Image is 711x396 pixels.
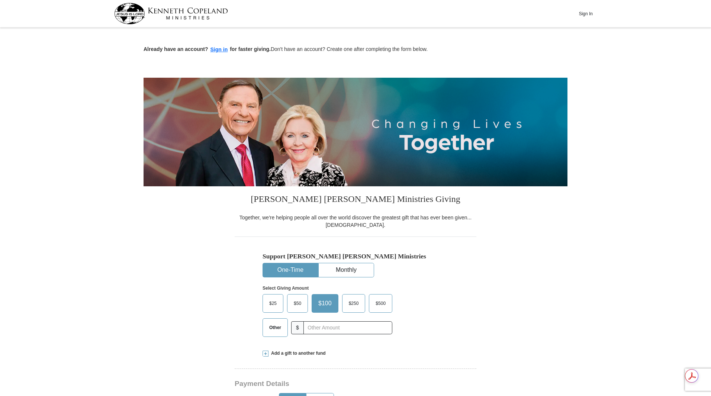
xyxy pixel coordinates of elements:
span: Other [266,322,285,333]
button: Monthly [319,263,374,277]
span: $50 [290,298,305,309]
p: Don't have an account? Create one after completing the form below. [144,45,567,54]
button: Sign In [575,8,597,19]
span: $100 [315,298,335,309]
h3: [PERSON_NAME] [PERSON_NAME] Ministries Giving [235,186,476,214]
div: Together, we're helping people all over the world discover the greatest gift that has ever been g... [235,214,476,229]
span: $25 [266,298,280,309]
strong: Already have an account? for faster giving. [144,46,271,52]
img: kcm-header-logo.svg [114,3,228,24]
span: Add a gift to another fund [268,350,326,357]
h3: Payment Details [235,380,424,388]
span: $ [291,321,304,334]
button: Sign in [208,45,230,54]
h5: Support [PERSON_NAME] [PERSON_NAME] Ministries [263,252,448,260]
input: Other Amount [303,321,392,334]
button: One-Time [263,263,318,277]
span: $250 [345,298,363,309]
strong: Select Giving Amount [263,286,309,291]
span: $500 [372,298,389,309]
